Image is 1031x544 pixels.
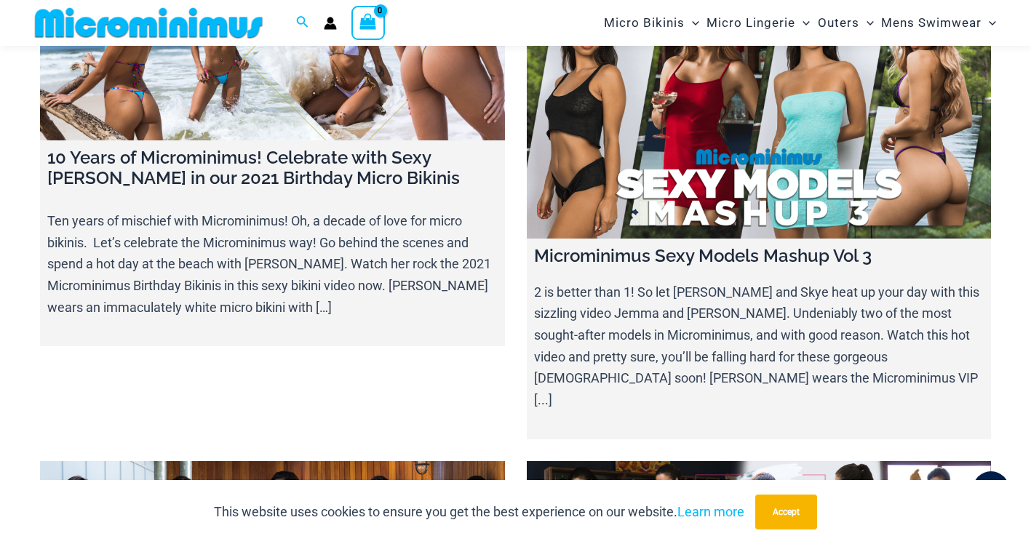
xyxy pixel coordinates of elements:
a: Search icon link [296,14,309,32]
a: Mens SwimwearMenu ToggleMenu Toggle [877,4,1000,41]
button: Accept [755,495,817,529]
a: View Shopping Cart, empty [351,6,385,39]
a: Learn more [677,504,744,519]
span: Menu Toggle [685,4,699,41]
span: Mens Swimwear [881,4,982,41]
p: Ten years of mischief with Microminimus! Oh, a decade of love for micro bikinis. Let’s celebrate ... [47,210,498,319]
span: Menu Toggle [859,4,874,41]
span: Micro Bikinis [604,4,685,41]
h4: Microminimus Sexy Models Mashup Vol 3 [534,246,984,267]
nav: Site Navigation [598,2,1002,44]
a: OutersMenu ToggleMenu Toggle [814,4,877,41]
a: Micro BikinisMenu ToggleMenu Toggle [600,4,703,41]
img: MM SHOP LOGO FLAT [29,7,268,39]
span: Micro Lingerie [706,4,795,41]
span: Menu Toggle [795,4,810,41]
h4: 10 Years of Microminimus! Celebrate with Sexy [PERSON_NAME] in our 2021 Birthday Micro Bikinis [47,148,498,190]
a: Account icon link [324,17,337,30]
p: 2 is better than 1! So let [PERSON_NAME] and Skye heat up your day with this sizzling video Jemma... [534,281,984,411]
a: Micro LingerieMenu ToggleMenu Toggle [703,4,813,41]
span: Outers [818,4,859,41]
span: Menu Toggle [982,4,996,41]
p: This website uses cookies to ensure you get the best experience on our website. [214,501,744,523]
